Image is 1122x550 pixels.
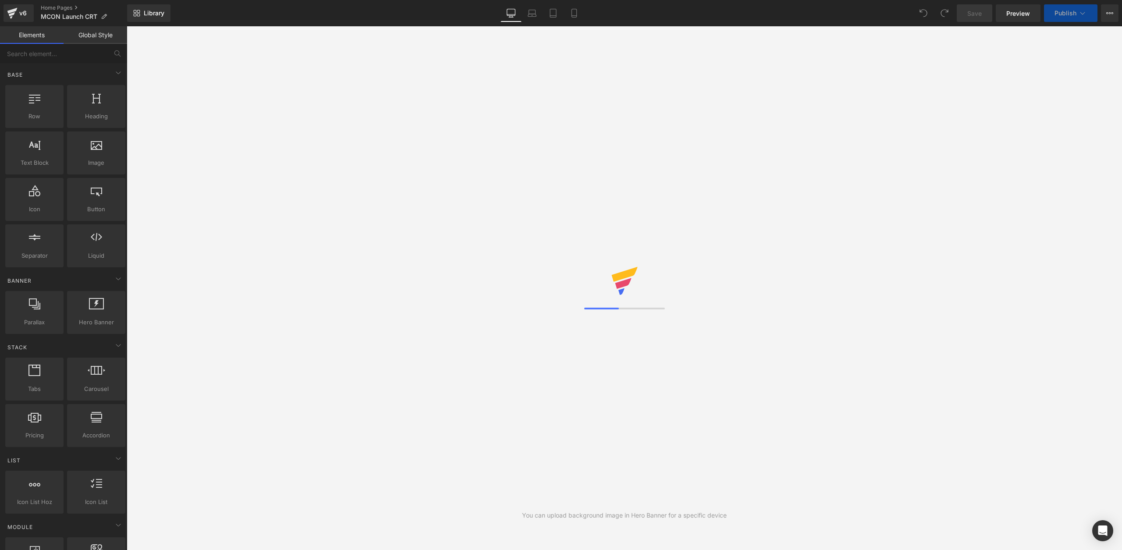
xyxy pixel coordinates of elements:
[70,431,123,440] span: Accordion
[522,511,727,520] div: You can upload background image in Hero Banner for a specific device
[4,4,34,22] a: v6
[1092,520,1113,541] div: Open Intercom Messenger
[915,4,932,22] button: Undo
[7,71,24,79] span: Base
[1044,4,1097,22] button: Publish
[543,4,564,22] a: Tablet
[144,9,164,17] span: Library
[70,205,123,214] span: Button
[8,251,61,260] span: Separator
[8,431,61,440] span: Pricing
[70,318,123,327] span: Hero Banner
[7,456,21,465] span: List
[1006,9,1030,18] span: Preview
[7,523,34,531] span: Module
[127,4,170,22] a: New Library
[8,318,61,327] span: Parallax
[70,497,123,507] span: Icon List
[41,4,127,11] a: Home Pages
[64,26,127,44] a: Global Style
[8,158,61,167] span: Text Block
[8,384,61,394] span: Tabs
[70,158,123,167] span: Image
[8,205,61,214] span: Icon
[7,277,32,285] span: Banner
[936,4,953,22] button: Redo
[7,343,28,351] span: Stack
[18,7,28,19] div: v6
[70,112,123,121] span: Heading
[564,4,585,22] a: Mobile
[1055,10,1076,17] span: Publish
[522,4,543,22] a: Laptop
[501,4,522,22] a: Desktop
[8,497,61,507] span: Icon List Hoz
[8,112,61,121] span: Row
[70,251,123,260] span: Liquid
[70,384,123,394] span: Carousel
[1101,4,1118,22] button: More
[41,13,97,20] span: MCON Launch CRT
[996,4,1040,22] a: Preview
[967,9,982,18] span: Save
